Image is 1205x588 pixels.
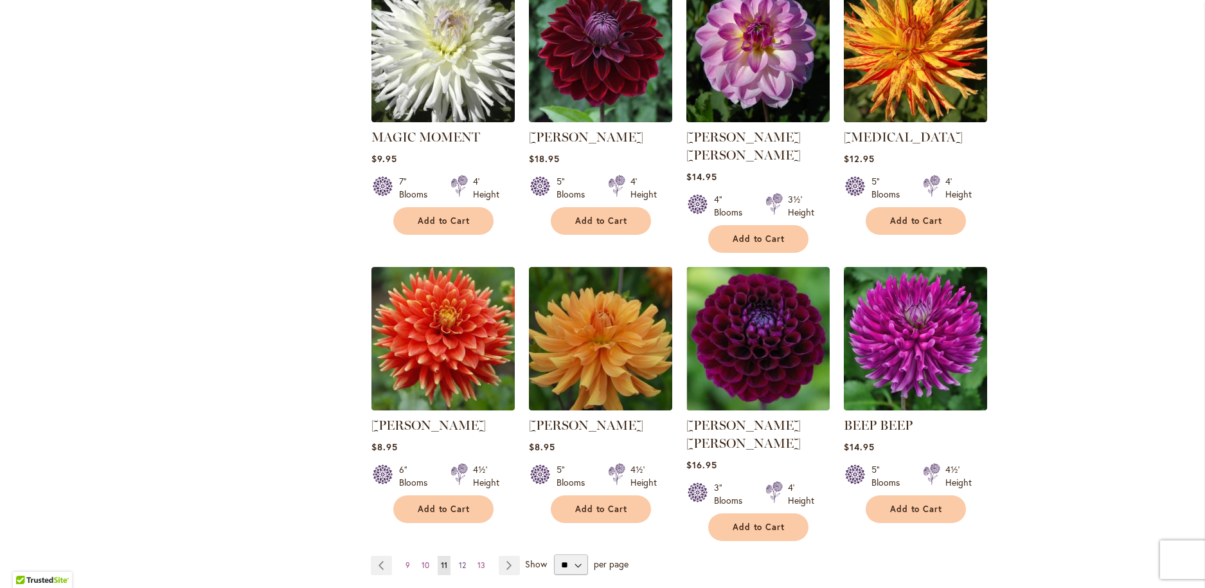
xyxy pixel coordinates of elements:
span: Show [525,558,547,570]
a: [MEDICAL_DATA] [844,129,963,145]
a: LISA LISA [686,113,830,125]
div: 4' Height [788,481,814,507]
div: 3" Blooms [714,481,750,507]
button: Add to Cart [708,513,808,541]
span: $9.95 [371,152,397,165]
span: Add to Cart [575,216,628,226]
span: $12.95 [844,152,875,165]
a: ANDREW CHARLES [529,401,672,413]
img: STEVEN DAVID [371,267,515,410]
span: 10 [422,560,429,570]
span: Add to Cart [418,216,470,226]
a: JASON MATTHEW [686,401,830,413]
img: JASON MATTHEW [686,267,830,410]
button: Add to Cart [393,495,494,523]
div: 5" Blooms [557,463,593,489]
a: POPPERS [844,113,987,125]
a: [PERSON_NAME] [529,418,643,433]
a: STEVEN DAVID [371,401,515,413]
div: 5" Blooms [871,463,907,489]
img: BEEP BEEP [844,267,987,410]
span: 12 [459,560,466,570]
span: 13 [478,560,485,570]
a: MAGIC MOMENT [371,113,515,125]
a: BEEP BEEP [844,401,987,413]
a: [PERSON_NAME] [371,418,486,433]
button: Add to Cart [866,495,966,523]
span: $14.95 [844,441,875,453]
span: 11 [441,560,447,570]
a: 13 [474,556,488,575]
button: Add to Cart [551,207,651,235]
span: per page [594,558,629,570]
span: Add to Cart [418,504,470,515]
button: Add to Cart [393,207,494,235]
div: 5" Blooms [557,175,593,201]
span: 9 [406,560,410,570]
div: 4" Blooms [714,193,750,219]
div: 4' Height [473,175,499,201]
div: 4½' Height [945,463,972,489]
span: Add to Cart [733,234,785,244]
a: MAGIC MOMENT [371,129,480,145]
div: 4' Height [630,175,657,201]
span: $8.95 [371,441,398,453]
a: [PERSON_NAME] [PERSON_NAME] [686,418,801,451]
div: 4½' Height [630,463,657,489]
a: [PERSON_NAME] [PERSON_NAME] [686,129,801,163]
div: 5" Blooms [871,175,907,201]
div: 3½' Height [788,193,814,219]
a: 9 [402,556,413,575]
button: Add to Cart [866,207,966,235]
a: 10 [418,556,433,575]
span: Add to Cart [575,504,628,515]
iframe: Launch Accessibility Center [10,542,46,578]
span: Add to Cart [890,216,943,226]
button: Add to Cart [708,225,808,253]
div: 4' Height [945,175,972,201]
a: [PERSON_NAME] [529,129,643,145]
span: Add to Cart [733,522,785,533]
a: 12 [456,556,469,575]
div: 6" Blooms [399,463,435,489]
img: ANDREW CHARLES [529,267,672,410]
div: 7" Blooms [399,175,435,201]
span: $18.95 [529,152,560,165]
a: KAISHA LEA [529,113,672,125]
span: $16.95 [686,459,717,471]
span: $14.95 [686,170,717,183]
span: $8.95 [529,441,555,453]
button: Add to Cart [551,495,651,523]
div: 4½' Height [473,463,499,489]
a: BEEP BEEP [844,418,913,433]
span: Add to Cart [890,504,943,515]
